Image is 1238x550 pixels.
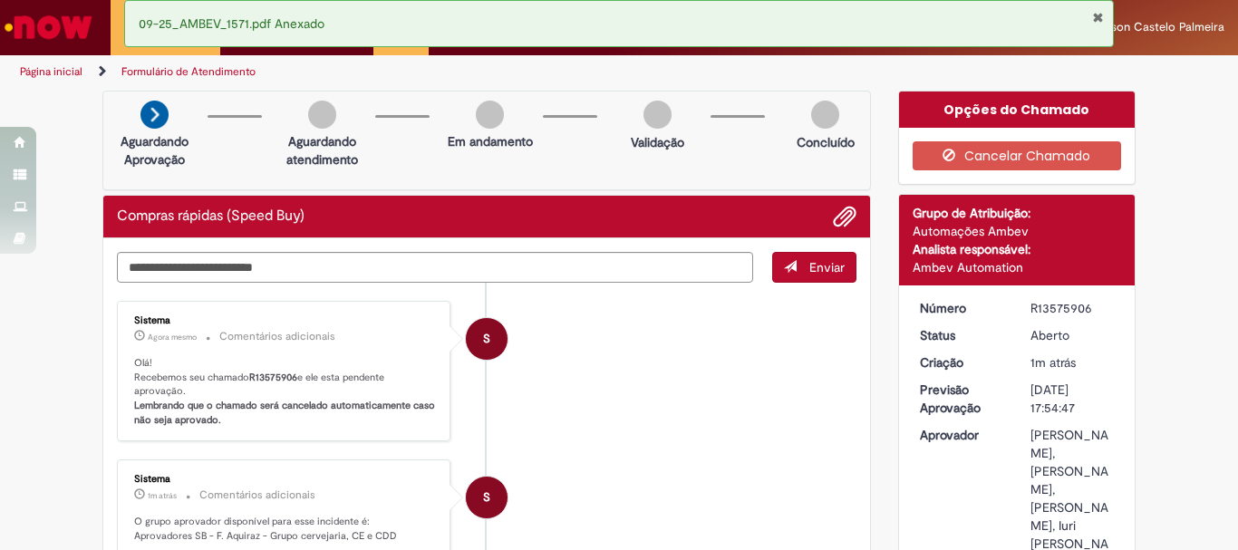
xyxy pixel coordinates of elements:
button: Enviar [772,252,856,283]
dt: Criação [906,353,1018,371]
p: O grupo aprovador disponível para esse incidente é: Aprovadores SB - F. Aquiraz - Grupo cervejari... [134,515,436,543]
time: 29/09/2025 10:55:00 [148,332,197,343]
div: System [466,318,508,360]
dt: Status [906,326,1018,344]
dt: Aprovador [906,426,1018,444]
p: Olá! Recebemos seu chamado e ele esta pendente aprovação. [134,356,436,428]
p: Validação [631,133,684,151]
div: Analista responsável: [913,240,1122,258]
b: R13575906 [249,371,297,384]
div: Sistema [134,315,436,326]
div: Grupo de Atribuição: [913,204,1122,222]
span: 1m atrás [148,490,177,501]
button: Cancelar Chamado [913,141,1122,170]
p: Aguardando atendimento [278,132,366,169]
time: 29/09/2025 10:54:57 [148,490,177,501]
span: Leilson Castelo Palmeira [1093,19,1224,34]
img: ServiceNow [2,9,95,45]
textarea: Digite sua mensagem aqui... [117,252,753,283]
p: Concluído [797,133,855,151]
a: Formulário de Atendimento [121,64,256,79]
div: Ambev Automation [913,258,1122,276]
img: img-circle-grey.png [811,101,839,129]
div: Sistema [134,474,436,485]
div: [DATE] 17:54:47 [1030,381,1115,417]
span: Enviar [809,259,845,275]
time: 29/09/2025 10:54:47 [1030,354,1076,371]
p: Em andamento [448,132,533,150]
dt: Previsão Aprovação [906,381,1018,417]
div: Automações Ambev [913,222,1122,240]
b: Lembrando que o chamado será cancelado automaticamente caso não seja aprovado. [134,399,438,427]
div: R13575906 [1030,299,1115,317]
div: 29/09/2025 10:54:47 [1030,353,1115,371]
ul: Trilhas de página [14,55,812,89]
div: Opções do Chamado [899,92,1136,128]
span: 09-25_AMBEV_1571.pdf Anexado [139,15,324,32]
small: Comentários adicionais [199,487,315,503]
img: arrow-next.png [140,101,169,129]
img: img-circle-grey.png [308,101,336,129]
button: Adicionar anexos [833,205,856,228]
img: img-circle-grey.png [643,101,672,129]
span: S [483,317,490,361]
span: Agora mesmo [148,332,197,343]
a: Página inicial [20,64,82,79]
span: S [483,476,490,519]
p: Aguardando Aprovação [111,132,198,169]
div: System [466,477,508,518]
small: Comentários adicionais [219,329,335,344]
span: 1m atrás [1030,354,1076,371]
img: img-circle-grey.png [476,101,504,129]
dt: Número [906,299,1018,317]
h2: Compras rápidas (Speed Buy) Histórico de tíquete [117,208,305,225]
div: Aberto [1030,326,1115,344]
button: Fechar Notificação [1092,10,1104,24]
